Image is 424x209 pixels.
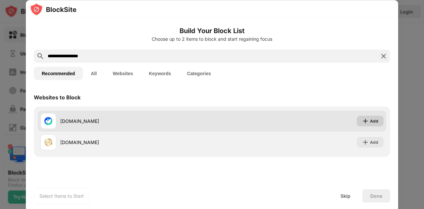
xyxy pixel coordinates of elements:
img: favicons [44,117,52,125]
img: logo-blocksite.svg [30,3,77,16]
div: Websites to Block [34,94,80,100]
img: favicons [44,138,52,146]
div: Done [370,193,382,198]
img: search.svg [36,52,44,60]
button: All [83,67,105,80]
div: Skip [341,193,350,198]
div: [DOMAIN_NAME] [60,118,212,125]
div: Choose up to 2 items to block and start regaining focus [34,36,390,41]
h6: Build Your Block List [34,26,390,35]
div: Add [370,118,378,124]
img: search-close [380,52,388,60]
button: Recommended [34,67,83,80]
button: Keywords [141,67,179,80]
button: Websites [105,67,141,80]
div: Select Items to Start [39,192,84,199]
div: Add [370,139,378,145]
div: [DOMAIN_NAME] [60,139,212,146]
button: Categories [179,67,219,80]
